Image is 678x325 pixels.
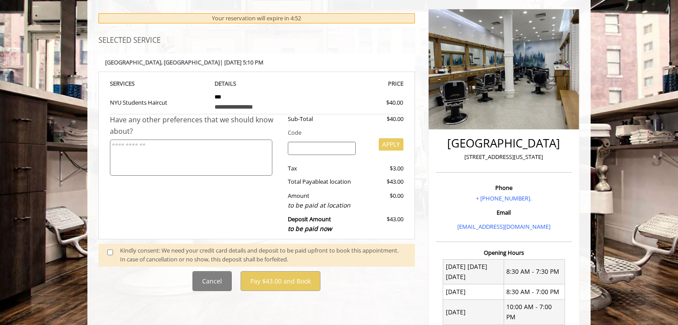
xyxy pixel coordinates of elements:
[362,215,403,234] div: $43.00
[438,209,569,215] h3: Email
[281,114,363,124] div: Sub-Total
[288,215,332,233] b: Deposit Amount
[362,191,403,210] div: $0.00
[281,191,363,210] div: Amount
[288,224,332,233] span: to be paid now
[362,114,403,124] div: $40.00
[436,249,572,256] h3: Opening Hours
[208,79,306,89] th: DETAILS
[504,259,565,284] td: 8:30 AM - 7:30 PM
[443,259,504,284] td: [DATE] [DATE] [DATE]
[288,200,356,210] div: to be paid at location
[110,88,208,114] td: NYU Students Haircut
[281,164,363,173] div: Tax
[281,128,403,137] div: Code
[438,152,569,162] p: [STREET_ADDRESS][US_STATE]
[98,13,415,23] div: Your reservation will expire in 4:52
[504,284,565,299] td: 8:30 AM - 7:00 PM
[379,138,403,151] button: APPLY
[105,58,264,66] b: [GEOGRAPHIC_DATA] | [DATE] 5:10 PM
[323,178,351,185] span: at location
[161,58,220,66] span: , [GEOGRAPHIC_DATA]
[281,177,363,186] div: Total Payable
[438,137,569,150] h2: [GEOGRAPHIC_DATA]
[438,185,569,191] h3: Phone
[305,79,403,89] th: PRICE
[110,79,208,89] th: SERVICE
[241,271,320,291] button: Pay $43.00 and Book
[120,246,406,265] div: Kindly consent: We need your credit card details and deposit to be paid upfront to book this appo...
[98,37,415,45] h3: SELECTED SERVICE
[132,79,135,87] span: S
[362,164,403,173] div: $3.00
[110,114,281,137] div: Have any other preferences that we should know about?
[362,177,403,186] div: $43.00
[476,194,531,202] a: + [PHONE_NUMBER].
[457,223,550,231] a: [EMAIL_ADDRESS][DOMAIN_NAME]
[192,271,232,291] button: Cancel
[443,284,504,299] td: [DATE]
[354,98,403,107] div: $40.00
[443,299,504,325] td: [DATE]
[504,299,565,325] td: 10:00 AM - 7:00 PM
